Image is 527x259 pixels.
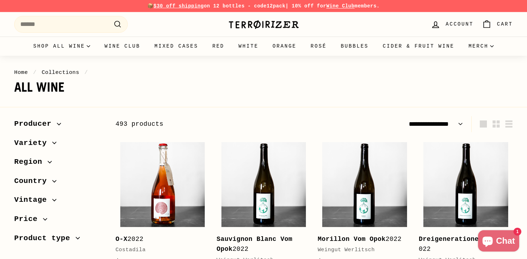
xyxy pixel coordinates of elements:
div: 2022 [216,234,303,255]
span: $30 off shipping [154,3,204,9]
nav: breadcrumbs [14,68,513,77]
div: 493 products [115,119,314,129]
span: Country [14,175,52,187]
button: Price [14,211,104,231]
a: Wine Club [97,37,147,56]
span: Vintage [14,194,52,206]
span: Cart [497,20,513,28]
div: 2022 [318,234,405,244]
div: 2022 [115,234,202,244]
span: Account [446,20,473,28]
span: / [83,69,90,76]
a: Rosé [303,37,334,56]
inbox-online-store-chat: Shopify online store chat [476,230,521,253]
b: Dreigenerationenwein [419,236,499,243]
button: Region [14,154,104,173]
a: Cider & Fruit Wine [376,37,462,56]
a: Home [14,69,28,76]
span: Price [14,213,43,225]
button: Producer [14,116,104,135]
button: Vintage [14,192,104,211]
span: Product type [14,232,76,244]
div: Weingut Werlitsch [318,246,405,254]
span: / [31,69,38,76]
a: Wine Club [326,3,355,9]
b: Morillon Vom Opok [318,236,385,243]
a: White [231,37,265,56]
p: 📦 on 12 bottles - code | 10% off for members. [14,2,513,10]
b: O-X [115,236,127,243]
div: Costadila [115,246,202,254]
a: Bubbles [334,37,375,56]
strong: 12pack [267,3,285,9]
button: Variety [14,135,104,155]
a: Mixed Cases [147,37,205,56]
div: 2022 [419,234,506,255]
span: Producer [14,118,57,130]
button: Country [14,173,104,193]
button: Product type [14,231,104,250]
a: Account [427,14,478,35]
summary: Shop all wine [26,37,98,56]
summary: Merch [461,37,501,56]
span: Variety [14,137,52,149]
a: Cart [478,14,517,35]
b: Sauvignon Blanc Vom Opok [216,236,292,253]
span: Region [14,156,48,168]
a: Red [205,37,231,56]
a: Orange [265,37,303,56]
a: Collections [42,69,79,76]
h1: All wine [14,80,513,95]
